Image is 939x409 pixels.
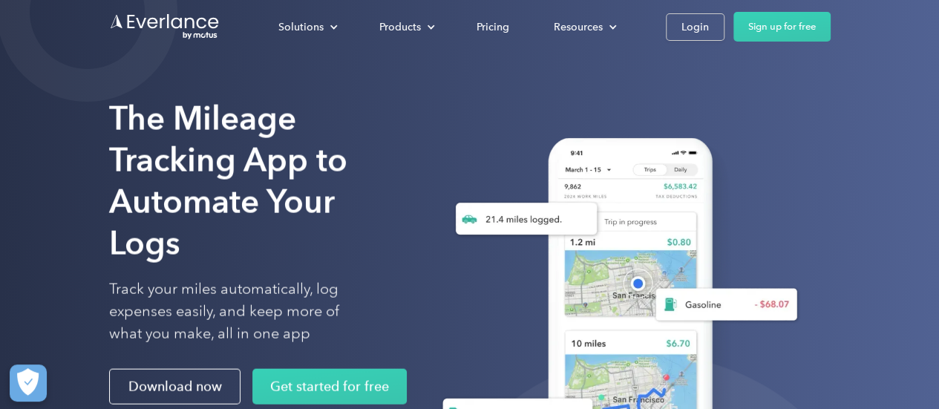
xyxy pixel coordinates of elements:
div: Products [379,18,421,36]
a: Sign up for free [733,12,831,42]
a: Get started for free [252,369,407,405]
a: Download now [109,369,241,405]
div: Login [681,18,709,36]
div: Resources [539,14,629,40]
a: Pricing [462,14,524,40]
a: Go to homepage [109,13,220,41]
p: Track your miles automatically, log expenses easily, and keep more of what you make, all in one app [109,278,374,345]
div: Resources [554,18,603,36]
div: Products [364,14,447,40]
div: Solutions [264,14,350,40]
button: Cookies Settings [10,364,47,402]
a: Login [666,13,724,41]
div: Solutions [278,18,324,36]
strong: The Mileage Tracking App to Automate Your Logs [109,99,347,263]
div: Pricing [477,18,509,36]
